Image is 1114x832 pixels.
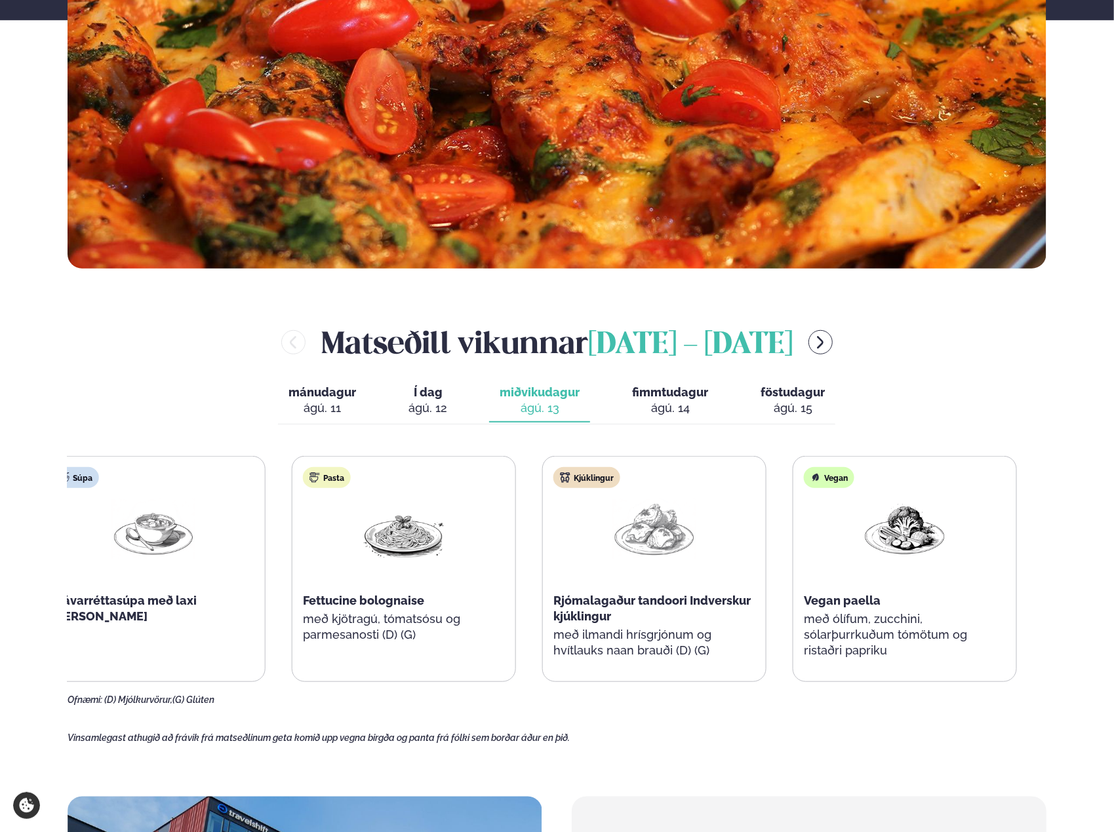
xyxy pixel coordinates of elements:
div: Kjúklingur [553,467,620,488]
span: (D) Mjólkurvörur, [104,694,172,705]
button: miðvikudagur ágú. 13 [489,379,590,423]
span: Rjómalagaður tandoori Indverskur kjúklingur [553,594,751,623]
p: með kjötragú, tómatsósu og parmesanosti (D) (G) [303,611,505,643]
span: Fettucine bolognaise [303,594,424,607]
span: Í dag [408,385,447,400]
span: mánudagur [288,385,356,399]
span: (G) Glúten [172,694,214,705]
button: föstudagur ágú. 15 [750,379,835,423]
img: pasta.svg [309,472,320,483]
img: soup.svg [59,472,70,483]
span: Sjávarréttasúpa með laxi [PERSON_NAME] [52,594,197,623]
a: Cookie settings [13,792,40,819]
span: Ofnæmi: [68,694,102,705]
div: ágú. 11 [288,400,356,416]
div: ágú. 14 [632,400,708,416]
h2: Matseðill vikunnar [321,321,793,364]
div: ágú. 15 [761,400,825,416]
img: Soup.png [111,499,195,559]
button: menu-btn-right [808,330,833,354]
button: mánudagur ágú. 11 [278,379,367,423]
img: Vegan.svg [810,472,821,483]
span: miðvikudagur [500,385,580,399]
div: ágú. 13 [500,400,580,416]
img: Vegan.png [863,499,947,559]
span: fimmtudagur [632,385,708,399]
span: Vegan paella [804,594,881,607]
div: ágú. 12 [408,400,447,416]
button: menu-btn-left [281,330,306,354]
p: með ólífum, zucchini, sólarþurrkuðum tómötum og ristaðri papriku [804,611,1006,658]
div: Vegan [804,467,854,488]
img: Chicken-thighs.png [612,499,696,559]
button: fimmtudagur ágú. 14 [622,379,719,423]
span: föstudagur [761,385,825,399]
div: Súpa [52,467,99,488]
img: Spagetti.png [362,499,446,559]
span: [DATE] - [DATE] [588,331,793,360]
button: Í dag ágú. 12 [398,379,458,423]
img: chicken.svg [560,472,570,483]
div: Pasta [303,467,351,488]
span: Vinsamlegast athugið að frávik frá matseðlinum geta komið upp vegna birgða og panta frá fólki sem... [68,732,570,743]
p: með ilmandi hrísgrjónum og hvítlauks naan brauði (D) (G) [553,627,755,658]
